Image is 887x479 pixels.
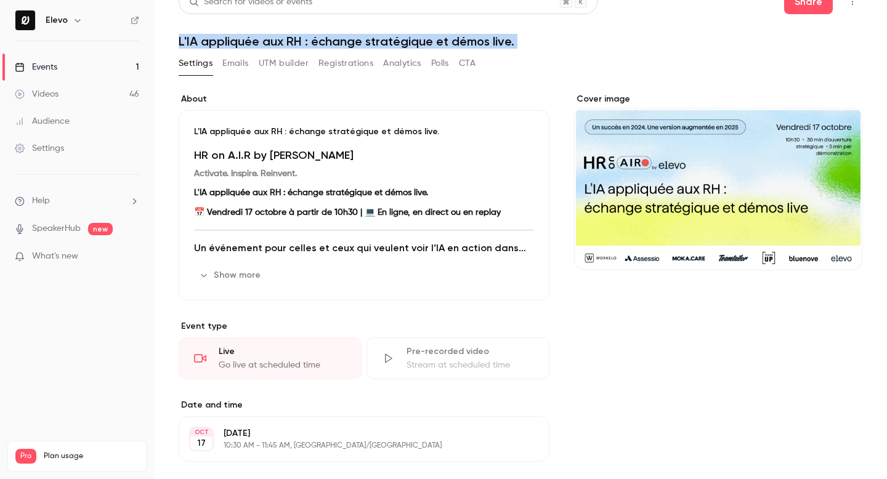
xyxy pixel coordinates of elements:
button: CTA [459,54,476,73]
button: Show more [194,265,268,285]
p: Event type [179,320,549,332]
label: Date and time [179,399,549,411]
h1: L'IA appliquée aux RH : échange stratégique et démos live. [179,34,862,49]
p: [DATE] [224,427,484,440]
img: Elevo [15,10,35,30]
p: L'IA appliquée aux RH : échange stratégique et démos live. [194,126,534,138]
span: Plan usage [44,451,139,461]
iframe: Noticeable Trigger [124,251,139,262]
div: LiveGo live at scheduled time [179,337,362,379]
div: Pre-recorded video [407,345,534,358]
div: Settings [15,142,64,155]
button: Emails [222,54,248,73]
span: What's new [32,250,78,263]
strong: L'IA appliquée aux RH : échange stratégique et démos live. [194,188,428,197]
span: Pro [15,449,36,464]
a: SpeakerHub [32,222,81,235]
button: Polls [431,54,449,73]
strong: 📅 Vendredi 17 octobre à partir de 10h30 | 💻 En ligne, en direct ou en replay [194,208,501,217]
div: OCT [190,428,213,437]
div: Live [219,345,346,358]
strong: Activate. Inspire. Reinvent. [194,169,297,178]
h6: Elevo [46,14,68,26]
button: Analytics [383,54,421,73]
button: UTM builder [259,54,309,73]
span: new [88,223,113,235]
span: Help [32,195,50,207]
button: Registrations [318,54,373,73]
section: Cover image [574,93,862,270]
h1: HR on A.I.R by [PERSON_NAME] [194,148,534,163]
label: About [179,93,549,105]
div: Pre-recorded videoStream at scheduled time [367,337,549,379]
div: Stream at scheduled time [407,359,534,371]
div: Audience [15,115,70,127]
li: help-dropdown-opener [15,195,139,207]
button: Settings [179,54,213,73]
p: 17 [197,437,206,449]
div: Go live at scheduled time [219,359,346,371]
p: 10:30 AM - 11:45 AM, [GEOGRAPHIC_DATA]/[GEOGRAPHIC_DATA] [224,441,484,451]
div: Events [15,61,57,73]
h2: Un événement pour celles et ceux qui veulent voir l’IA en action dans les RH. [194,241,534,256]
label: Cover image [574,93,862,105]
div: Videos [15,88,59,100]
